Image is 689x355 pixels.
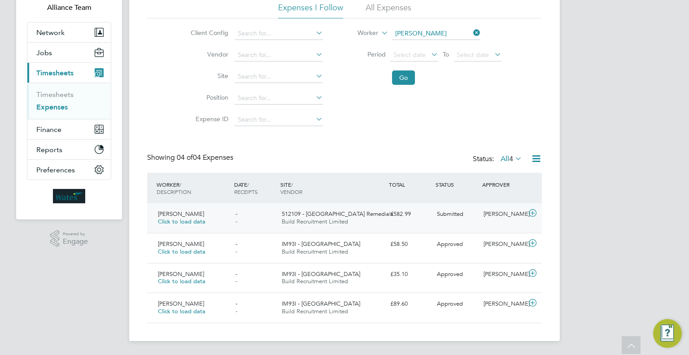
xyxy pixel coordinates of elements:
[235,248,237,255] span: -
[36,103,68,111] a: Expenses
[282,240,360,248] span: IM93I - [GEOGRAPHIC_DATA]
[50,230,88,247] a: Powered byEngage
[282,210,393,218] span: 512109 - [GEOGRAPHIC_DATA] Remedials
[480,267,527,282] div: [PERSON_NAME]
[457,51,489,59] span: Select date
[179,181,181,188] span: /
[235,277,237,285] span: -
[433,176,480,193] div: STATUS
[158,248,205,255] span: Click to load data
[392,27,480,40] input: Search for...
[147,153,235,162] div: Showing
[247,181,249,188] span: /
[188,93,228,101] label: Position
[234,188,258,195] span: RECEIPTS
[188,115,228,123] label: Expense ID
[437,270,463,278] span: Approved
[36,28,65,37] span: Network
[158,240,204,248] span: [PERSON_NAME]
[188,72,228,80] label: Site
[36,48,52,57] span: Jobs
[338,29,378,38] label: Worker
[501,154,522,163] label: All
[177,153,233,162] span: 04 Expenses
[235,27,323,40] input: Search for...
[63,238,88,245] span: Engage
[27,63,111,83] button: Timesheets
[188,50,228,58] label: Vendor
[480,297,527,311] div: [PERSON_NAME]
[27,119,111,139] button: Finance
[282,300,360,307] span: IM93I - [GEOGRAPHIC_DATA]
[158,277,205,285] span: Click to load data
[282,248,348,255] span: Build Recruitment Limited
[27,22,111,42] button: Network
[437,300,463,307] span: Approved
[387,207,433,222] div: £582.99
[158,270,204,278] span: [PERSON_NAME]
[235,70,323,83] input: Search for...
[235,270,237,278] span: -
[36,90,74,99] a: Timesheets
[158,300,204,307] span: [PERSON_NAME]
[278,176,387,200] div: SITE
[27,43,111,62] button: Jobs
[188,29,228,37] label: Client Config
[387,297,433,311] div: £89.60
[158,218,205,225] span: Click to load data
[63,230,88,238] span: Powered by
[282,270,360,278] span: IM93I - [GEOGRAPHIC_DATA]
[158,307,205,315] span: Click to load data
[280,188,302,195] span: VENDOR
[154,176,232,200] div: WORKER
[278,2,343,18] li: Expenses I Follow
[480,237,527,252] div: [PERSON_NAME]
[653,319,682,348] button: Engage Resource Center
[282,218,348,225] span: Build Recruitment Limited
[235,307,237,315] span: -
[36,69,74,77] span: Timesheets
[53,189,85,203] img: wates-logo-retina.png
[27,189,111,203] a: Go to home page
[473,153,524,166] div: Status:
[509,154,513,163] span: 4
[235,49,323,61] input: Search for...
[27,2,111,13] span: Alliance Team
[27,140,111,159] button: Reports
[440,48,452,60] span: To
[235,240,237,248] span: -
[393,51,426,59] span: Select date
[232,176,279,200] div: DATE
[291,181,293,188] span: /
[480,207,527,222] div: [PERSON_NAME]
[27,160,111,180] button: Preferences
[36,166,75,174] span: Preferences
[157,188,191,195] span: DESCRIPTION
[282,277,348,285] span: Build Recruitment Limited
[235,218,237,225] span: -
[366,2,411,18] li: All Expenses
[235,210,237,218] span: -
[177,153,193,162] span: 04 of
[437,210,463,218] span: Submitted
[387,237,433,252] div: £58.50
[480,176,527,193] div: APPROVER
[235,92,323,105] input: Search for...
[345,50,386,58] label: Period
[437,240,463,248] span: Approved
[158,210,204,218] span: [PERSON_NAME]
[282,307,348,315] span: Build Recruitment Limited
[36,145,62,154] span: Reports
[392,70,415,85] button: Go
[387,176,433,193] div: TOTAL
[387,267,433,282] div: £35.10
[27,83,111,119] div: Timesheets
[36,125,61,134] span: Finance
[235,114,323,126] input: Search for...
[235,300,237,307] span: -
